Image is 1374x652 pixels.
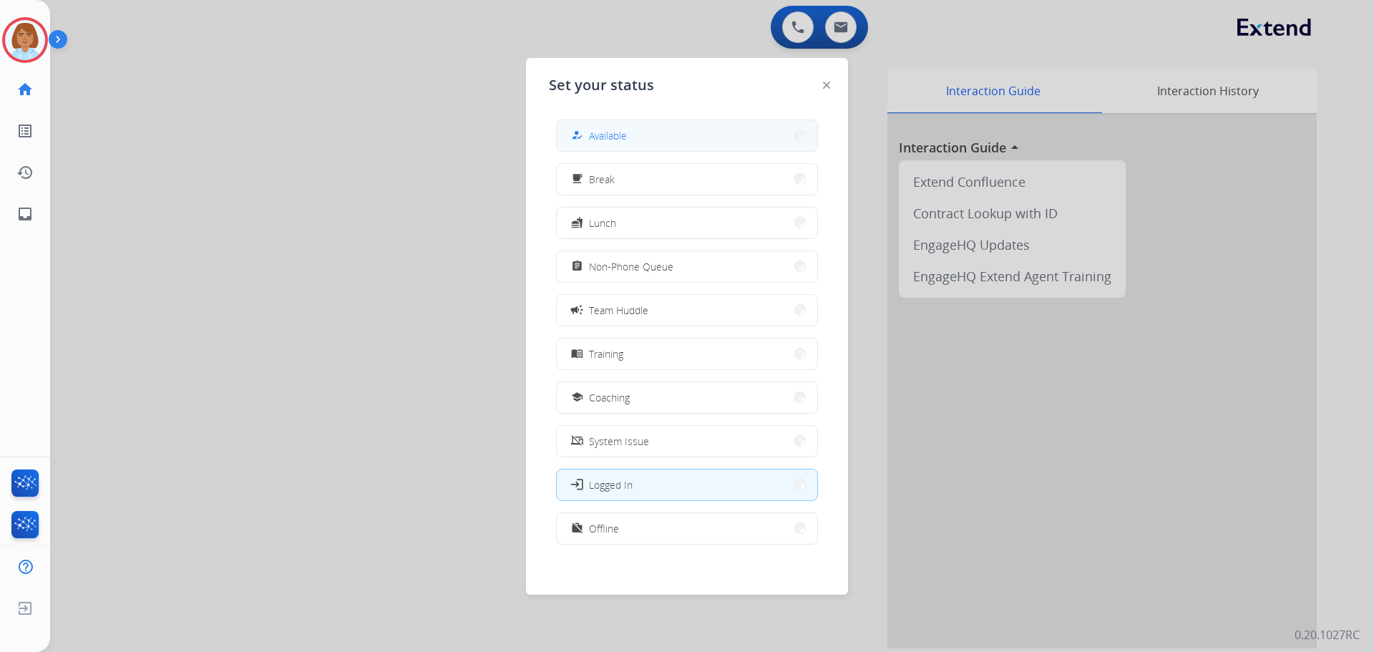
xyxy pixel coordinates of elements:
img: avatar [5,20,45,60]
button: Offline [557,513,817,544]
span: Logged In [589,477,633,492]
mat-icon: home [16,81,34,98]
span: Set your status [549,75,654,95]
span: Team Huddle [589,303,648,318]
button: Training [557,339,817,369]
button: Non-Phone Queue [557,251,817,282]
span: Coaching [589,390,630,405]
button: Lunch [557,208,817,238]
button: System Issue [557,426,817,457]
mat-icon: history [16,164,34,181]
mat-icon: fastfood [571,217,583,229]
mat-icon: school [571,391,583,404]
span: Training [589,346,623,361]
span: Non-Phone Queue [589,259,673,274]
mat-icon: assignment [571,261,583,273]
mat-icon: free_breakfast [571,173,583,185]
span: Available [589,128,627,143]
button: Available [557,120,817,151]
button: Coaching [557,382,817,413]
span: Break [589,172,615,187]
mat-icon: work_off [571,522,583,535]
button: Logged In [557,469,817,500]
mat-icon: inbox [16,205,34,223]
mat-icon: phonelink_off [571,435,583,447]
span: Offline [589,521,619,536]
mat-icon: list_alt [16,122,34,140]
button: Break [557,164,817,195]
button: Team Huddle [557,295,817,326]
mat-icon: how_to_reg [571,130,583,142]
mat-icon: login [570,477,584,492]
mat-icon: campaign [570,303,584,317]
span: System Issue [589,434,649,449]
span: Lunch [589,215,616,230]
mat-icon: menu_book [571,348,583,360]
img: close-button [823,82,830,89]
p: 0.20.1027RC [1295,626,1360,643]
